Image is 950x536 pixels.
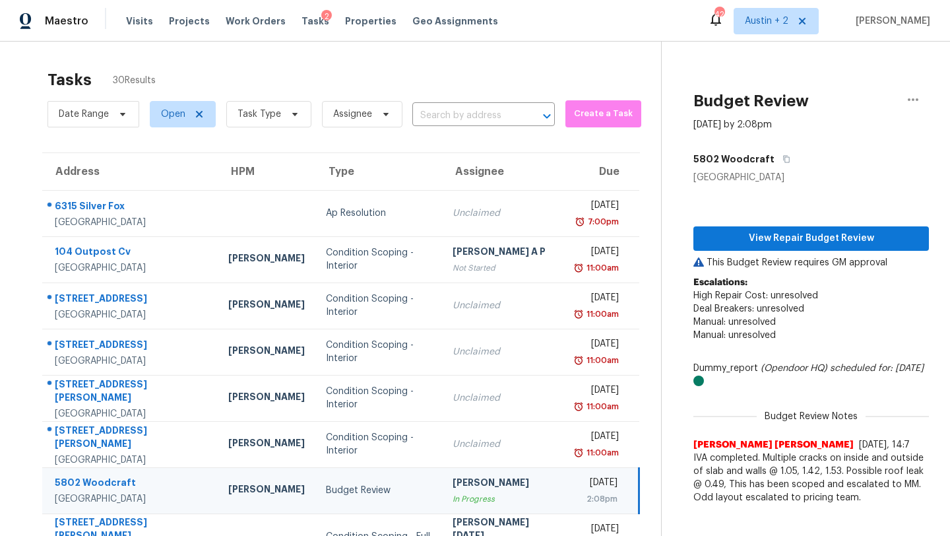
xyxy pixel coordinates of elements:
div: 11:00am [584,261,619,275]
h2: Tasks [47,73,92,86]
div: Condition Scoping - Interior [326,385,431,411]
h2: Budget Review [693,94,809,108]
div: Unclaimed [453,438,554,451]
div: Budget Review [326,484,431,497]
span: Austin + 2 [745,15,788,28]
div: 2:08pm [575,492,617,506]
span: [DATE], 14:7 [859,440,910,450]
span: Create a Task [572,106,635,121]
div: [PERSON_NAME] [228,483,305,499]
div: [STREET_ADDRESS][PERSON_NAME] [55,424,207,453]
th: Assignee [442,153,565,190]
div: Ap Resolution [326,207,431,220]
div: [DATE] [575,199,619,215]
div: [PERSON_NAME] [228,251,305,268]
div: Condition Scoping - Interior [326,292,431,319]
div: [DATE] [575,476,617,492]
div: [PERSON_NAME] [228,390,305,407]
div: [DATE] [575,384,619,400]
img: Overdue Alarm Icon [573,354,584,367]
span: Open [161,108,185,121]
div: [DATE] by 2:08pm [693,118,772,131]
span: Budget Review Notes [757,410,866,423]
span: Assignee [333,108,372,121]
div: [DATE] [575,291,619,308]
div: [GEOGRAPHIC_DATA] [55,216,207,229]
div: [STREET_ADDRESS] [55,292,207,308]
div: [GEOGRAPHIC_DATA] [55,492,207,506]
div: [DATE] [575,245,619,261]
div: 7:00pm [585,215,619,228]
div: [PERSON_NAME] [228,298,305,314]
img: Overdue Alarm Icon [573,308,584,321]
span: Task Type [237,108,281,121]
th: Due [565,153,639,190]
div: [STREET_ADDRESS][PERSON_NAME] [55,378,207,407]
div: Dummy_report [693,362,929,388]
button: Open [538,107,556,125]
div: Condition Scoping - Interior [326,431,431,457]
div: 11:00am [584,446,619,459]
span: IVA completed. Multiple cracks on inside and outside of slab and walls @ 1.05, 1.42, 1.53. Possib... [693,452,929,504]
div: In Progress [453,492,554,506]
img: Overdue Alarm Icon [573,400,584,413]
span: 30 Results [113,74,156,87]
div: 42 [714,8,724,21]
input: Search by address [412,106,518,126]
span: Deal Breakers: unresolved [693,304,804,314]
div: [PERSON_NAME] A P [453,245,554,261]
div: [GEOGRAPHIC_DATA] [693,171,929,184]
div: Unclaimed [453,391,554,405]
span: Properties [345,15,396,28]
div: 11:00am [584,400,619,413]
button: Copy Address [775,147,792,171]
div: 11:00am [584,354,619,367]
div: Unclaimed [453,207,554,220]
div: [GEOGRAPHIC_DATA] [55,453,207,467]
span: Manual: unresolved [693,331,776,340]
span: Projects [169,15,210,28]
div: [DATE] [575,337,619,354]
i: scheduled for: [DATE] [830,364,924,373]
th: Address [42,153,218,190]
div: [PERSON_NAME] [228,436,305,453]
div: Not Started [453,261,554,275]
span: Work Orders [226,15,286,28]
th: HPM [218,153,315,190]
button: Create a Task [565,100,641,127]
div: [GEOGRAPHIC_DATA] [55,354,207,368]
span: Visits [126,15,153,28]
div: Condition Scoping - Interior [326,246,431,273]
span: Manual: unresolved [693,318,776,327]
b: Escalations: [693,278,747,287]
button: View Repair Budget Review [693,226,929,251]
h5: 5802 Woodcraft [693,152,775,166]
div: 11:00am [584,308,619,321]
i: (Opendoor HQ) [761,364,827,373]
div: [DATE] [575,430,619,446]
div: [PERSON_NAME] [453,476,554,492]
div: [GEOGRAPHIC_DATA] [55,261,207,275]
div: [STREET_ADDRESS] [55,338,207,354]
span: High Repair Cost: unresolved [693,291,818,300]
span: Geo Assignments [412,15,498,28]
div: 6315 Silver Fox [55,199,207,216]
div: Unclaimed [453,299,554,312]
div: Unclaimed [453,345,554,358]
span: [PERSON_NAME] [PERSON_NAME] [693,438,854,452]
span: Tasks [301,17,329,26]
div: [GEOGRAPHIC_DATA] [55,308,207,321]
div: Condition Scoping - Interior [326,339,431,365]
span: Maestro [45,15,88,28]
img: Overdue Alarm Icon [573,261,584,275]
div: 104 Outpost Cv [55,245,207,261]
span: [PERSON_NAME] [850,15,930,28]
span: Date Range [59,108,109,121]
th: Type [315,153,442,190]
div: 2 [321,10,332,23]
span: View Repair Budget Review [704,230,918,247]
p: This Budget Review requires GM approval [693,256,929,269]
div: 5802 Woodcraft [55,476,207,492]
div: [PERSON_NAME] [228,344,305,360]
img: Overdue Alarm Icon [575,215,585,228]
